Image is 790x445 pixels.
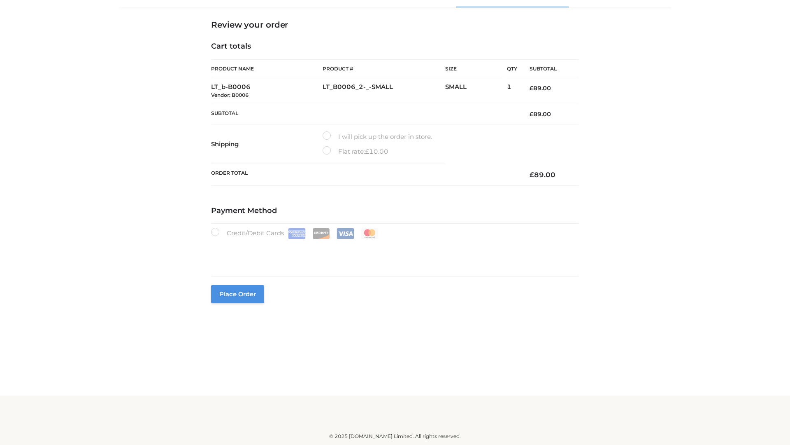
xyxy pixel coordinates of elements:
div: © 2025 [DOMAIN_NAME] Limited. All rights reserved. [122,432,668,440]
img: Mastercard [361,228,379,239]
th: Subtotal [211,104,517,124]
th: Shipping [211,124,323,164]
h4: Payment Method [211,206,579,215]
span: £ [530,110,533,118]
label: I will pick up the order in store. [323,131,432,142]
img: Amex [288,228,306,239]
h4: Cart totals [211,42,579,51]
button: Place order [211,285,264,303]
th: Subtotal [517,60,579,78]
td: LT_B0006_2-_-SMALL [323,78,445,104]
bdi: 89.00 [530,171,555,179]
bdi: 10.00 [365,148,388,155]
label: Flat rate: [323,146,388,157]
bdi: 89.00 [530,84,551,92]
img: Visa [337,228,354,239]
td: 1 [507,78,517,104]
span: £ [530,171,534,179]
td: LT_b-B0006 [211,78,323,104]
td: SMALL [445,78,507,104]
img: Discover [312,228,330,239]
iframe: Secure payment input frame [209,237,577,267]
bdi: 89.00 [530,110,551,118]
label: Credit/Debit Cards [211,228,379,239]
th: Product # [323,59,445,78]
th: Qty [507,59,517,78]
small: Vendor: B0006 [211,92,249,98]
th: Size [445,60,503,78]
h3: Review your order [211,20,579,30]
th: Order Total [211,164,517,186]
span: £ [530,84,533,92]
span: £ [365,148,369,155]
th: Product Name [211,59,323,78]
